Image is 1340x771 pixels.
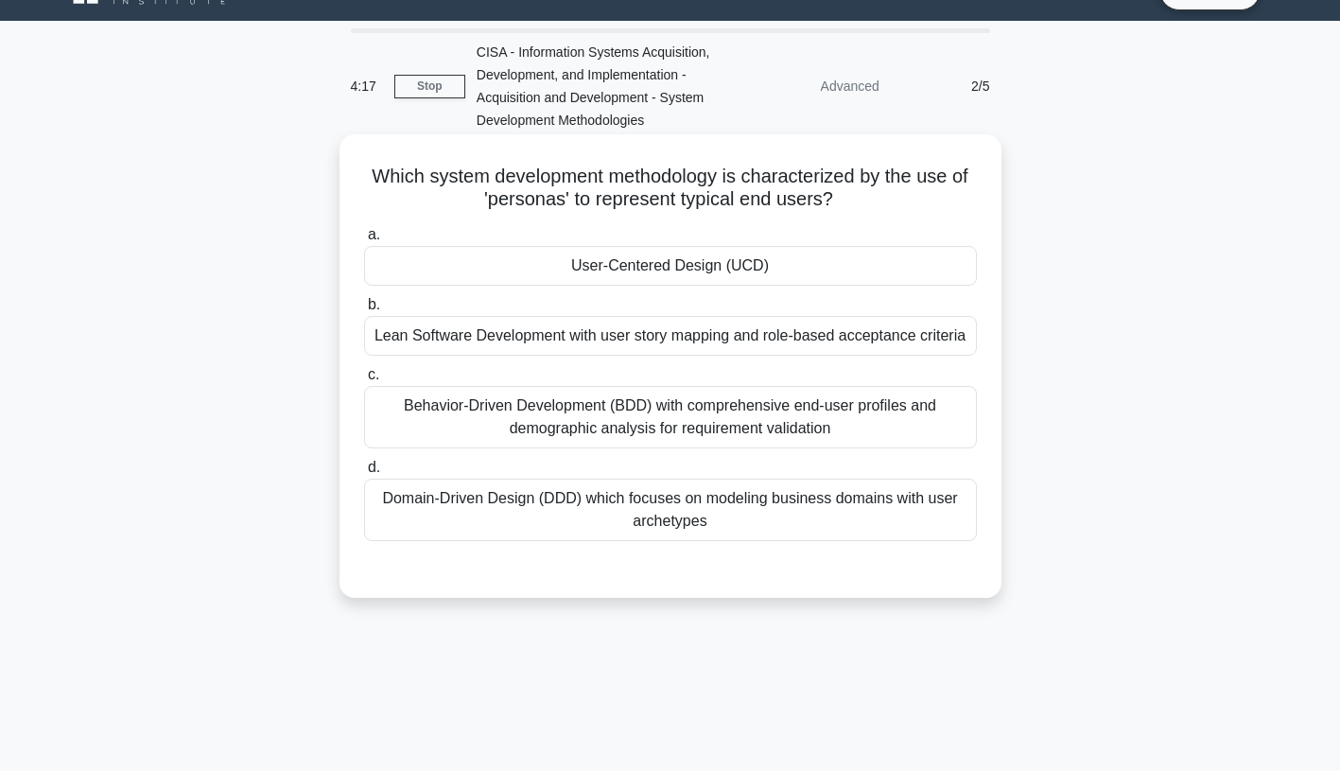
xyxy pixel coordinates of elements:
[394,75,465,98] a: Stop
[364,316,977,356] div: Lean Software Development with user story mapping and role-based acceptance criteria
[362,165,979,212] h5: Which system development methodology is characterized by the use of 'personas' to represent typic...
[364,246,977,286] div: User-Centered Design (UCD)
[368,226,380,242] span: a.
[465,33,725,139] div: CISA - Information Systems Acquisition, Development, and Implementation - Acquisition and Develop...
[725,67,891,105] div: Advanced
[368,366,379,382] span: c.
[339,67,394,105] div: 4:17
[364,386,977,448] div: Behavior-Driven Development (BDD) with comprehensive end-user profiles and demographic analysis f...
[364,479,977,541] div: Domain-Driven Design (DDD) which focuses on modeling business domains with user archetypes
[891,67,1001,105] div: 2/5
[368,296,380,312] span: b.
[368,459,380,475] span: d.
